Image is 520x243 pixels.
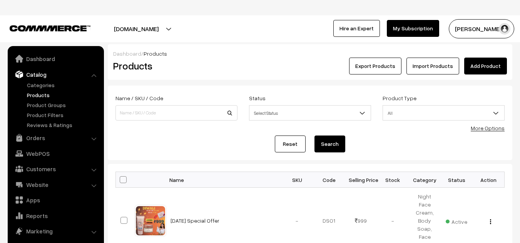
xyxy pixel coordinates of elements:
[10,131,101,145] a: Orders
[383,105,505,121] span: All
[10,193,101,207] a: Apps
[25,91,101,99] a: Products
[406,58,459,74] a: Import Products
[115,94,163,102] label: Name / SKU / Code
[281,172,313,188] th: SKU
[113,50,141,57] a: Dashboard
[499,23,510,35] img: user
[10,162,101,176] a: Customers
[409,172,441,188] th: Category
[383,94,416,102] label: Product Type
[387,20,439,37] a: My Subscription
[249,94,266,102] label: Status
[471,125,505,131] a: More Options
[10,23,77,32] a: COMMMERCE
[166,172,281,188] th: Name
[349,58,401,74] button: Export Products
[377,172,409,188] th: Stock
[313,172,345,188] th: Code
[275,136,306,152] a: Reset
[115,105,237,121] input: Name / SKU / Code
[10,68,101,81] a: Catalog
[144,50,167,57] span: Products
[490,219,491,224] img: Menu
[10,52,101,66] a: Dashboard
[10,25,90,31] img: COMMMERCE
[449,19,514,38] button: [PERSON_NAME]…
[249,105,371,121] span: Select Status
[10,178,101,192] a: Website
[464,58,507,74] a: Add Product
[25,101,101,109] a: Product Groups
[171,217,219,224] a: [DATE] Special Offer
[333,20,380,37] a: Hire an Expert
[113,50,507,58] div: /
[10,224,101,238] a: Marketing
[473,172,505,188] th: Action
[113,60,237,72] h2: Products
[10,209,101,223] a: Reports
[383,106,504,120] span: All
[446,216,467,226] span: Active
[345,172,377,188] th: Selling Price
[441,172,473,188] th: Status
[314,136,345,152] button: Search
[10,147,101,160] a: WebPOS
[87,19,186,38] button: [DOMAIN_NAME]
[25,81,101,89] a: Categories
[25,121,101,129] a: Reviews & Ratings
[249,106,371,120] span: Select Status
[25,111,101,119] a: Product Filters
